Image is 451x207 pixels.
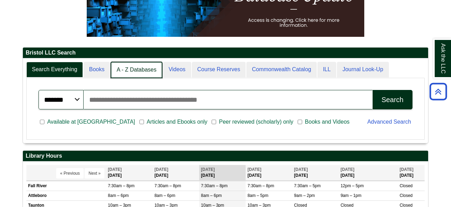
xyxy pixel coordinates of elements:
th: [DATE] [153,165,199,181]
td: Fall River [26,181,106,191]
button: Next » [85,168,104,179]
a: ILL [317,62,336,77]
th: [DATE] [398,165,425,181]
span: 7:30am – 8pm [201,183,228,188]
span: 7:30am – 5pm [294,183,321,188]
span: 9am – 1pm [341,193,361,198]
a: Videos [163,62,191,77]
input: Articles and Ebooks only [139,119,144,125]
span: [DATE] [341,167,355,172]
span: [DATE] [400,167,414,172]
span: [DATE] [247,167,261,172]
span: Closed [400,193,412,198]
span: [DATE] [294,167,308,172]
input: Books and Videos [298,119,302,125]
th: [DATE] [292,165,339,181]
td: Attleboro [26,191,106,201]
button: Search [373,90,412,109]
span: [DATE] [108,167,122,172]
h2: Bristol LLC Search [23,48,428,58]
span: Books and Videos [302,118,352,126]
a: Commonwealth Catalog [246,62,317,77]
span: 7:30am – 8pm [247,183,274,188]
button: « Previous [56,168,84,179]
span: Articles and Ebooks only [144,118,210,126]
a: A - Z Databases [111,62,162,78]
div: Search [382,96,403,104]
a: Course Reserves [192,62,246,77]
span: 12pm – 5pm [341,183,364,188]
a: Back to Top [427,87,449,96]
span: Peer reviewed (scholarly) only [216,118,296,126]
span: 8am – 5pm [247,193,268,198]
th: [DATE] [246,165,292,181]
th: [DATE] [199,165,246,181]
input: Available at [GEOGRAPHIC_DATA] [40,119,44,125]
span: [DATE] [201,167,215,172]
span: 8am – 6pm [108,193,129,198]
th: [DATE] [106,165,153,181]
h2: Library Hours [23,151,428,162]
a: Journal Look-Up [337,62,389,77]
a: Search Everything [26,62,83,77]
th: [DATE] [339,165,398,181]
span: Closed [400,183,412,188]
span: 7:30am – 8pm [108,183,135,188]
span: Available at [GEOGRAPHIC_DATA] [44,118,138,126]
a: Books [84,62,110,77]
span: 7:30am – 8pm [154,183,181,188]
input: Peer reviewed (scholarly) only [212,119,216,125]
span: [DATE] [154,167,168,172]
span: 9am – 2pm [294,193,315,198]
span: 8am – 6pm [201,193,222,198]
span: 8am – 6pm [154,193,175,198]
a: Advanced Search [367,119,411,125]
